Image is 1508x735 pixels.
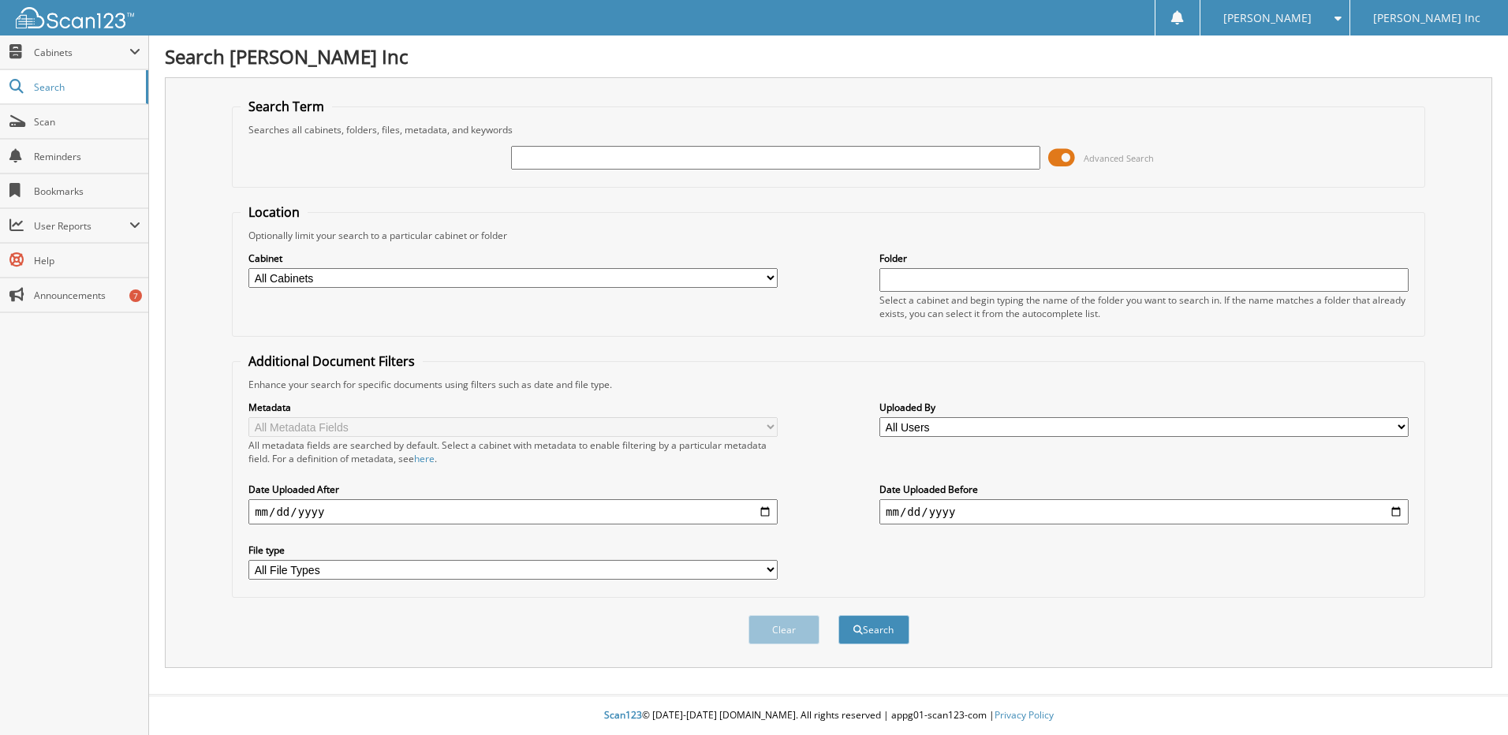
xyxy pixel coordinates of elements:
[34,254,140,267] span: Help
[248,438,778,465] div: All metadata fields are searched by default. Select a cabinet with metadata to enable filtering b...
[879,483,1409,496] label: Date Uploaded Before
[1084,152,1154,164] span: Advanced Search
[241,378,1417,391] div: Enhance your search for specific documents using filters such as date and file type.
[248,543,778,557] label: File type
[995,708,1054,722] a: Privacy Policy
[16,7,134,28] img: scan123-logo-white.svg
[248,401,778,414] label: Metadata
[34,150,140,163] span: Reminders
[248,499,778,524] input: start
[879,293,1409,320] div: Select a cabinet and begin typing the name of the folder you want to search in. If the name match...
[879,252,1409,265] label: Folder
[604,708,642,722] span: Scan123
[1429,659,1508,735] iframe: Chat Widget
[129,289,142,302] div: 7
[34,185,140,198] span: Bookmarks
[165,43,1492,69] h1: Search [PERSON_NAME] Inc
[34,80,138,94] span: Search
[34,219,129,233] span: User Reports
[838,615,909,644] button: Search
[241,229,1417,242] div: Optionally limit your search to a particular cabinet or folder
[149,696,1508,735] div: © [DATE]-[DATE] [DOMAIN_NAME]. All rights reserved | appg01-scan123-com |
[248,483,778,496] label: Date Uploaded After
[241,353,423,370] legend: Additional Document Filters
[414,452,435,465] a: here
[1223,13,1312,23] span: [PERSON_NAME]
[241,203,308,221] legend: Location
[34,115,140,129] span: Scan
[879,401,1409,414] label: Uploaded By
[34,46,129,59] span: Cabinets
[748,615,819,644] button: Clear
[241,98,332,115] legend: Search Term
[241,123,1417,136] div: Searches all cabinets, folders, files, metadata, and keywords
[879,499,1409,524] input: end
[248,252,778,265] label: Cabinet
[34,289,140,302] span: Announcements
[1373,13,1480,23] span: [PERSON_NAME] Inc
